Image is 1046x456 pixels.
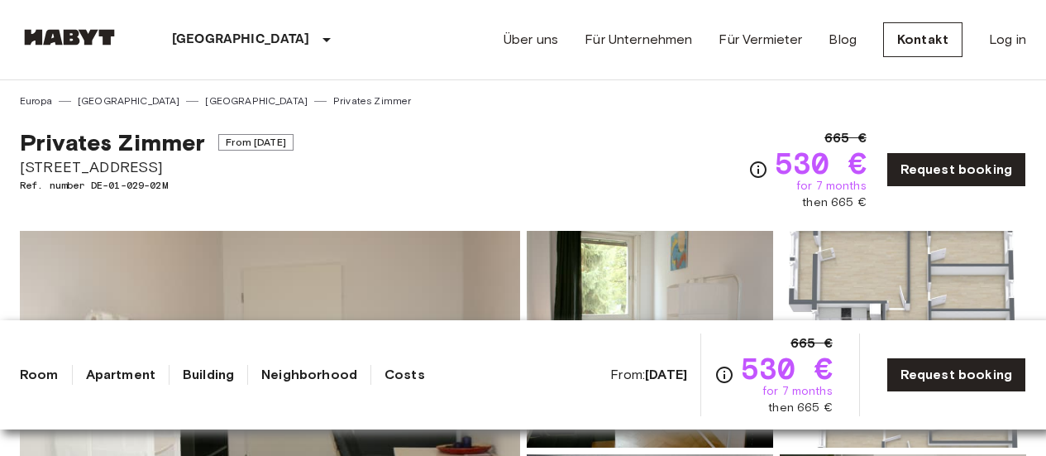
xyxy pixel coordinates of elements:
[20,365,59,385] a: Room
[748,160,768,180] svg: Check cost overview for full price breakdown. Please note that discounts apply to new joiners onl...
[172,30,310,50] p: [GEOGRAPHIC_DATA]
[790,334,833,353] span: 665 €
[719,30,802,50] a: Für Vermieter
[829,30,857,50] a: Blog
[218,134,294,151] span: From [DATE]
[824,128,867,148] span: 665 €
[886,358,1026,392] a: Request booking
[762,383,833,400] span: for 7 months
[775,148,867,178] span: 530 €
[527,231,773,448] img: Picture of unit DE-01-029-02M
[20,29,119,46] img: Habyt
[205,94,308,108] a: [GEOGRAPHIC_DATA]
[333,94,411,108] a: Privates Zimmer
[768,400,833,416] span: then 665 €
[20,128,205,156] span: Privates Zimmer
[883,22,962,57] a: Kontakt
[886,152,1026,187] a: Request booking
[714,365,734,385] svg: Check cost overview for full price breakdown. Please note that discounts apply to new joiners onl...
[86,365,155,385] a: Apartment
[645,367,687,382] b: [DATE]
[261,365,357,385] a: Neighborhood
[741,353,833,383] span: 530 €
[780,231,1026,448] img: Picture of unit DE-01-029-02M
[796,178,867,194] span: for 7 months
[384,365,425,385] a: Costs
[585,30,692,50] a: Für Unternehmen
[504,30,558,50] a: Über uns
[20,178,294,193] span: Ref. number DE-01-029-02M
[20,156,294,178] span: [STREET_ADDRESS]
[802,194,867,211] span: then 665 €
[183,365,234,385] a: Building
[610,366,687,384] span: From:
[20,94,52,108] a: Europa
[989,30,1026,50] a: Log in
[78,94,180,108] a: [GEOGRAPHIC_DATA]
